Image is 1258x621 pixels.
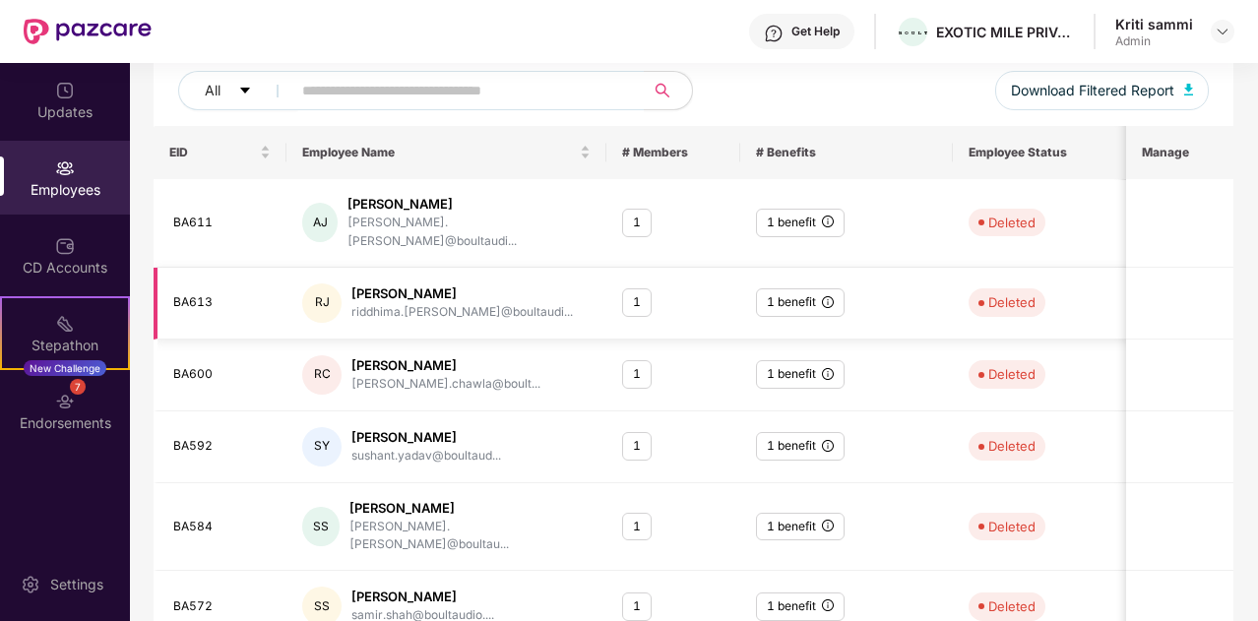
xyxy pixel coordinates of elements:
[55,236,75,256] img: svg+xml;base64,PHN2ZyBpZD0iQ0RfQWNjb3VudHMiIGRhdGEtbmFtZT0iQ0QgQWNjb3VudHMiIHhtbG5zPSJodHRwOi8vd3...
[173,518,271,536] div: BA584
[822,520,834,531] span: info-circle
[1127,126,1233,179] th: Manage
[44,575,109,594] div: Settings
[173,365,271,384] div: BA600
[351,588,494,606] div: [PERSON_NAME]
[622,592,652,621] div: 1
[302,145,576,160] span: Employee Name
[55,158,75,178] img: svg+xml;base64,PHN2ZyBpZD0iRW1wbG95ZWVzIiB4bWxucz0iaHR0cDovL3d3dy53My5vcmcvMjAwMC9zdmciIHdpZHRoPS...
[791,24,840,39] div: Get Help
[347,195,591,214] div: [PERSON_NAME]
[302,427,342,466] div: SY
[622,513,652,541] div: 1
[178,71,298,110] button: Allcaret-down
[622,432,652,461] div: 1
[936,23,1074,41] div: EXOTIC MILE PRIVATE LIMITED
[351,303,573,322] div: riddhima.[PERSON_NAME]@boultaudi...
[953,126,1166,179] th: Employee Status
[302,203,338,242] div: AJ
[55,392,75,411] img: svg+xml;base64,PHN2ZyBpZD0iRW5kb3JzZW1lbnRzIiB4bWxucz0iaHR0cDovL3d3dy53My5vcmcvMjAwMC9zdmciIHdpZH...
[1115,15,1193,33] div: Kriti sammi
[822,216,834,227] span: info-circle
[622,288,652,317] div: 1
[302,507,339,546] div: SS
[351,356,540,375] div: [PERSON_NAME]
[756,513,845,541] div: 1 benefit
[822,599,834,611] span: info-circle
[756,432,845,461] div: 1 benefit
[988,364,1036,384] div: Deleted
[756,288,845,317] div: 1 benefit
[2,336,128,355] div: Stepathon
[351,428,501,447] div: [PERSON_NAME]
[606,126,739,179] th: # Members
[173,293,271,312] div: BA613
[995,71,1210,110] button: Download Filtered Report
[988,213,1036,232] div: Deleted
[173,437,271,456] div: BA592
[969,145,1136,160] span: Employee Status
[70,379,86,395] div: 7
[173,214,271,232] div: BA611
[899,31,927,34] img: LOGO%20Black.png
[644,83,682,98] span: search
[1011,80,1174,101] span: Download Filtered Report
[756,360,845,389] div: 1 benefit
[286,126,606,179] th: Employee Name
[822,440,834,452] span: info-circle
[55,81,75,100] img: svg+xml;base64,PHN2ZyBpZD0iVXBkYXRlZCIgeG1sbnM9Imh0dHA6Ly93d3cudzMub3JnLzIwMDAvc3ZnIiB3aWR0aD0iMj...
[205,80,220,101] span: All
[302,283,342,323] div: RJ
[756,209,845,237] div: 1 benefit
[238,84,252,99] span: caret-down
[349,499,592,518] div: [PERSON_NAME]
[1215,24,1230,39] img: svg+xml;base64,PHN2ZyBpZD0iRHJvcGRvd24tMzJ4MzIiIHhtbG5zPSJodHRwOi8vd3d3LnczLm9yZy8yMDAwL3N2ZyIgd2...
[988,292,1036,312] div: Deleted
[1115,33,1193,49] div: Admin
[822,368,834,380] span: info-circle
[622,209,652,237] div: 1
[21,575,40,594] img: svg+xml;base64,PHN2ZyBpZD0iU2V0dGluZy0yMHgyMCIgeG1sbnM9Imh0dHA6Ly93d3cudzMub3JnLzIwMDAvc3ZnIiB3aW...
[347,214,591,251] div: [PERSON_NAME].[PERSON_NAME]@boultaudi...
[1184,84,1194,95] img: svg+xml;base64,PHN2ZyB4bWxucz0iaHR0cDovL3d3dy53My5vcmcvMjAwMC9zdmciIHhtbG5zOnhsaW5rPSJodHRwOi8vd3...
[169,145,256,160] span: EID
[644,71,693,110] button: search
[764,24,784,43] img: svg+xml;base64,PHN2ZyBpZD0iSGVscC0zMngzMiIgeG1sbnM9Imh0dHA6Ly93d3cudzMub3JnLzIwMDAvc3ZnIiB3aWR0aD...
[24,360,106,376] div: New Challenge
[351,447,501,466] div: sushant.yadav@boultaud...
[351,375,540,394] div: [PERSON_NAME].chawla@boult...
[740,126,954,179] th: # Benefits
[822,296,834,308] span: info-circle
[173,597,271,616] div: BA572
[988,517,1036,536] div: Deleted
[988,436,1036,456] div: Deleted
[24,19,152,44] img: New Pazcare Logo
[302,355,342,395] div: RC
[154,126,286,179] th: EID
[622,360,652,389] div: 1
[351,284,573,303] div: [PERSON_NAME]
[756,592,845,621] div: 1 benefit
[349,518,592,555] div: [PERSON_NAME].[PERSON_NAME]@boultau...
[988,596,1036,616] div: Deleted
[55,314,75,334] img: svg+xml;base64,PHN2ZyB4bWxucz0iaHR0cDovL3d3dy53My5vcmcvMjAwMC9zdmciIHdpZHRoPSIyMSIgaGVpZ2h0PSIyMC...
